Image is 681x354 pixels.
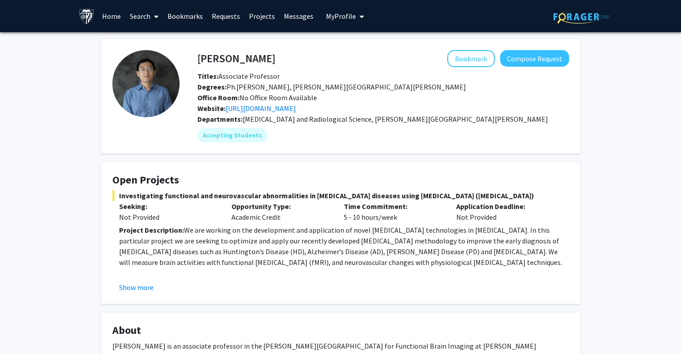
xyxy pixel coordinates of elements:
[112,190,569,201] span: Investigating functional and neurovascular abnormalities in [MEDICAL_DATA] diseases using [MEDICA...
[197,72,218,81] b: Titles:
[112,50,180,117] img: Profile Picture
[279,0,318,32] a: Messages
[207,0,244,32] a: Requests
[119,225,569,268] p: We are working on the development and application of novel [MEDICAL_DATA] technologies in [MEDICA...
[119,201,218,212] p: Seeking:
[197,104,226,113] b: Website:
[197,72,280,81] span: Associate Professor
[79,9,94,24] img: Johns Hopkins University Logo
[456,201,555,212] p: Application Deadline:
[197,128,267,142] mat-chip: Accepting Students
[7,314,38,347] iframe: Chat
[119,226,184,235] strong: Project Description:
[98,0,125,32] a: Home
[197,115,243,124] b: Departments:
[553,10,609,24] img: ForagerOne Logo
[125,0,163,32] a: Search
[163,0,207,32] a: Bookmarks
[344,201,443,212] p: Time Commitment:
[197,93,240,102] b: Office Room:
[197,93,317,102] span: No Office Room Available
[337,201,450,222] div: 5 - 10 hours/week
[244,0,279,32] a: Projects
[500,50,569,67] button: Compose Request to Jun Hua
[197,50,275,67] h4: [PERSON_NAME]
[197,82,227,91] b: Degrees:
[226,104,296,113] a: Opens in a new tab
[225,201,337,222] div: Academic Credit
[112,324,569,337] h4: About
[112,174,569,187] h4: Open Projects
[326,12,356,21] span: My Profile
[450,201,562,222] div: Not Provided
[231,201,330,212] p: Opportunity Type:
[447,50,495,67] button: Add Jun Hua to Bookmarks
[119,212,218,222] div: Not Provided
[197,82,466,91] span: Ph.[PERSON_NAME], [PERSON_NAME][GEOGRAPHIC_DATA][PERSON_NAME]
[119,282,154,293] button: Show more
[243,115,548,124] span: [MEDICAL_DATA] and Radiological Science, [PERSON_NAME][GEOGRAPHIC_DATA][PERSON_NAME]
